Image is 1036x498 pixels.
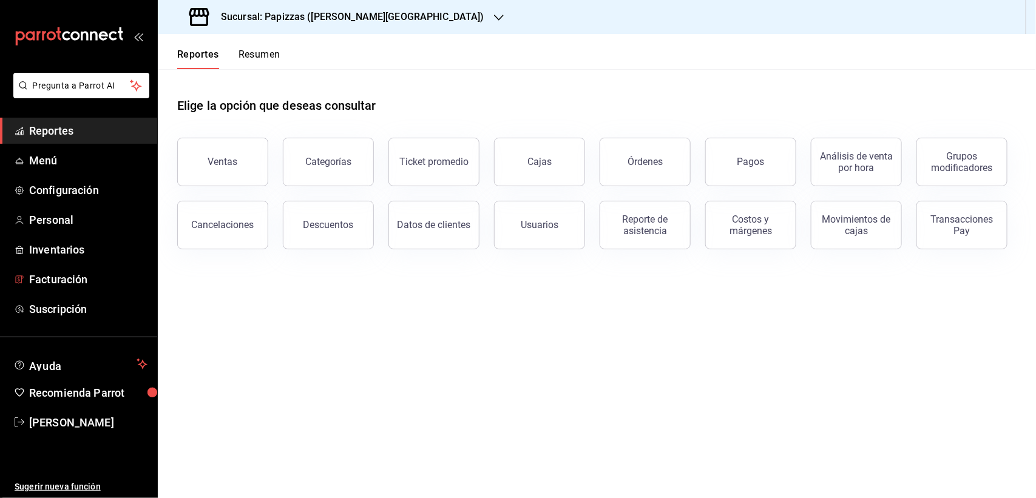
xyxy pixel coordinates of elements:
[494,138,585,186] button: Cajas
[177,201,268,249] button: Cancelaciones
[811,138,902,186] button: Análisis de venta por hora
[211,10,484,24] h3: Sucursal: Papizzas ([PERSON_NAME][GEOGRAPHIC_DATA])
[494,201,585,249] button: Usuarios
[608,214,683,237] div: Reporte de asistencia
[398,219,471,230] div: Datos de clientes
[29,414,147,431] span: [PERSON_NAME]
[527,156,552,167] div: Cajas
[29,152,147,169] span: Menú
[177,138,268,186] button: Ventas
[705,201,796,249] button: Costos y márgenes
[29,241,147,258] span: Inventarios
[305,156,351,167] div: Categorías
[29,182,147,198] span: Configuración
[29,385,147,401] span: Recomienda Parrot
[177,96,376,115] h1: Elige la opción que deseas consultar
[521,219,558,230] div: Usuarios
[13,73,149,98] button: Pregunta a Parrot AI
[29,212,147,228] span: Personal
[29,123,147,139] span: Reportes
[916,138,1007,186] button: Grupos modificadores
[303,219,354,230] div: Descuentos
[811,201,902,249] button: Movimientos de cajas
[924,214,1000,237] div: Transacciones Pay
[819,214,894,237] div: Movimientos de cajas
[33,79,130,92] span: Pregunta a Parrot AI
[29,301,147,317] span: Suscripción
[177,49,219,69] button: Reportes
[628,156,663,167] div: Órdenes
[29,271,147,288] span: Facturación
[29,357,132,371] span: Ayuda
[283,201,374,249] button: Descuentos
[705,138,796,186] button: Pagos
[283,138,374,186] button: Categorías
[177,49,280,69] div: navigation tabs
[239,49,280,69] button: Resumen
[8,88,149,101] a: Pregunta a Parrot AI
[819,150,894,173] div: Análisis de venta por hora
[192,219,254,230] div: Cancelaciones
[208,156,238,167] div: Ventas
[737,156,765,167] div: Pagos
[15,480,147,493] span: Sugerir nueva función
[924,150,1000,173] div: Grupos modificadores
[399,156,469,167] div: Ticket promedio
[916,201,1007,249] button: Transacciones Pay
[388,201,479,249] button: Datos de clientes
[388,138,479,186] button: Ticket promedio
[713,214,788,237] div: Costos y márgenes
[134,32,143,41] button: open_drawer_menu
[600,201,691,249] button: Reporte de asistencia
[600,138,691,186] button: Órdenes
